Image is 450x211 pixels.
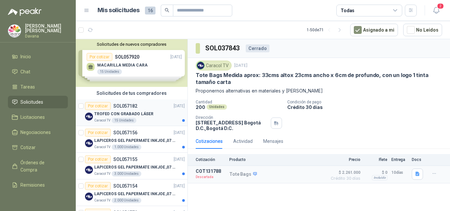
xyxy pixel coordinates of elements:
p: [STREET_ADDRESS] Bogotá D.C. , Bogotá D.C. [196,120,268,131]
a: Inicio [8,50,68,63]
p: Caracol TV [94,171,110,176]
a: Por cotizarSOL057154[DATE] Company LogoLAPICEROS GEL PAPERMATE INKJOE ,07 1 LOGO 1 TINTACaracol T... [76,179,187,206]
span: Crédito 30 días [327,176,360,180]
p: Caracol TV [94,198,110,203]
span: Licitaciones [20,114,45,121]
div: Mensajes [263,138,283,145]
div: Por cotizar [85,102,111,110]
span: Solicitudes [20,98,43,106]
span: Negociaciones [20,129,51,136]
p: Davana [25,34,68,38]
p: LAPICEROS GEL PAPERMATE INKJOE ,07 1 LOGO 1 TINTA [94,164,176,171]
p: [PERSON_NAME] [PERSON_NAME] [25,24,68,33]
a: Por cotizarSOL057182[DATE] Company LogoTROFEO CON GRABADO LÁSERCaracol TV15 Unidades [76,99,187,126]
a: Por cotizarSOL057155[DATE] Company LogoLAPICEROS GEL PAPERMATE INKJOE ,07 1 LOGO 1 TINTACaracol T... [76,153,187,179]
p: COT131788 [196,169,225,174]
div: Solicitudes de tus compradores [76,87,187,99]
h1: Mis solicitudes [98,6,140,15]
div: Unidades [207,104,227,110]
p: [DATE] [174,130,185,136]
img: Company Logo [8,25,21,37]
a: Por cotizarSOL057156[DATE] Company LogoLAPICEROS GEL PAPERMATE INKJOE ,07 1 LOGO 1 TINTACaracol T... [76,126,187,153]
span: 16 [145,7,155,14]
a: Cotizar [8,141,68,154]
div: Cerrado [246,44,269,52]
img: Company Logo [85,113,93,120]
p: Cotización [196,157,225,162]
a: Remisiones [8,179,68,191]
p: Entrega [391,157,408,162]
p: LAPICEROS GEL PAPERMATE INKJOE ,07 1 LOGO 1 TINTA [94,138,176,144]
div: 2.000 Unidades [112,198,141,203]
div: Caracol TV [196,61,232,70]
div: Cotizaciones [196,138,223,145]
button: Asignado a mi [350,24,398,36]
div: Solicitudes de nuevos compradoresPor cotizarSOL057920[DATE] MACARILLA MEDIA CARA15 UnidadesPor co... [76,39,187,87]
p: Caracol TV [94,118,110,123]
p: Crédito 30 días [287,104,447,110]
span: Inicio [20,53,31,60]
p: 200 [196,104,205,110]
span: Órdenes de Compra [20,159,62,173]
p: Tote Bags [229,171,257,177]
a: Configuración [8,194,68,206]
p: Descartada [196,174,225,180]
img: Logo peakr [8,8,42,16]
a: Órdenes de Compra [8,156,68,176]
p: Flete [364,157,387,162]
span: search [165,8,169,13]
p: Condición de pago [287,100,447,104]
div: Actividad [233,138,253,145]
div: Incluido [372,175,387,180]
div: Por cotizar [85,182,111,190]
p: SOL057156 [113,130,137,135]
button: No Leídos [403,24,442,36]
div: Por cotizar [85,129,111,137]
p: 10 días [391,169,408,176]
a: Licitaciones [8,111,68,123]
span: $ 2.261.000 [327,169,360,176]
img: Company Logo [85,193,93,200]
span: Tareas [20,83,35,91]
p: Cantidad [196,100,282,104]
p: Dirección [196,115,268,120]
button: 2 [430,5,442,16]
p: SOL057182 [113,104,137,108]
p: [DATE] [174,156,185,163]
div: 15 Unidades [112,118,136,123]
p: LAPICEROS GEL PAPERMATE INKJOE ,07 1 LOGO 1 TINTA [94,191,176,197]
p: [DATE] [234,63,247,69]
span: 2 [437,3,444,9]
p: [DATE] [174,103,185,109]
p: Precio [327,157,360,162]
div: 1 - 50 de 71 [307,25,345,35]
p: Tote Bags Medida aprox: 33cms altox 23cms ancho x 6cm de profundo, con un logo 1 tinta tamaño carta [196,72,442,86]
p: SOL057154 [113,184,137,188]
button: Solicitudes de nuevos compradores [78,42,185,47]
h3: SOL037843 [205,43,240,53]
p: Proponernos alternativas en materiales y [PERSON_NAME] [196,87,442,94]
img: Company Logo [197,62,204,69]
p: Producto [229,157,323,162]
div: Todas [341,7,354,14]
div: 3.000 Unidades [112,171,141,176]
span: Cotizar [20,144,36,151]
a: Tareas [8,81,68,93]
div: Por cotizar [85,155,111,163]
img: Company Logo [85,139,93,147]
p: SOL057155 [113,157,137,162]
p: Docs [412,157,425,162]
div: 1.000 Unidades [112,145,141,150]
a: Chat [8,66,68,78]
img: Company Logo [85,166,93,174]
p: $ 0 [364,169,387,176]
a: Negociaciones [8,126,68,139]
a: Solicitudes [8,96,68,108]
span: Remisiones [20,181,45,189]
p: Caracol TV [94,145,110,150]
span: Chat [20,68,30,75]
p: TROFEO CON GRABADO LÁSER [94,111,154,117]
p: [DATE] [174,183,185,189]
